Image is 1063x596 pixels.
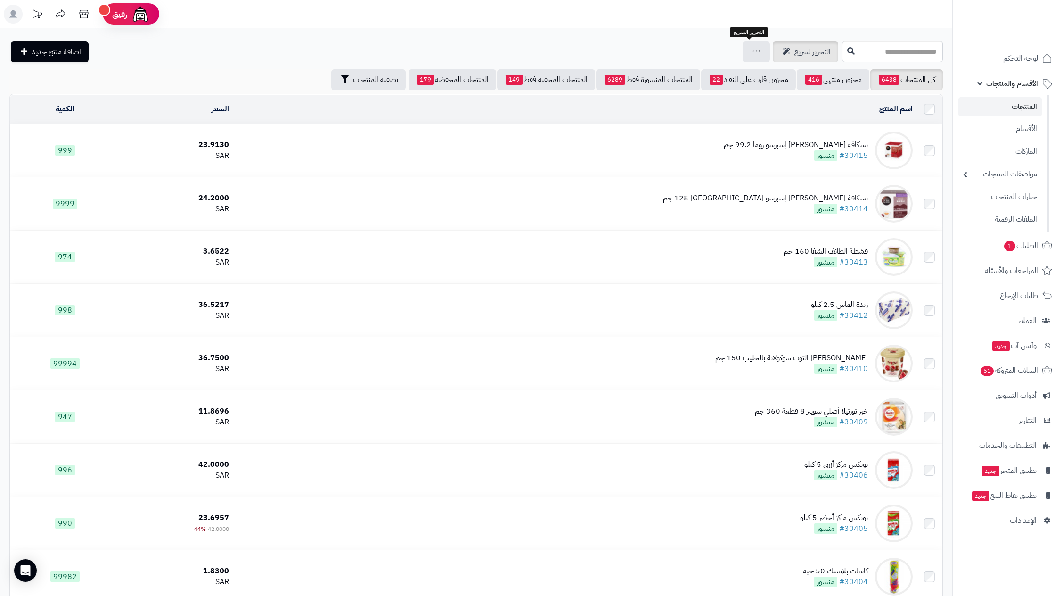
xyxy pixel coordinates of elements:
div: [PERSON_NAME] التوت شوكولاتة بالحليب 150 جم [715,353,868,364]
span: 23.6957 [198,512,229,523]
div: 3.6522 [124,246,229,257]
a: المنتجات المخفضة179 [409,69,496,90]
span: 1 [1004,240,1015,251]
span: منشور [814,364,837,374]
span: التقارير [1019,414,1037,427]
span: 99982 [50,571,80,582]
img: ai-face.png [131,5,150,24]
img: بونكس مركز أخضر 5 كيلو [875,505,913,542]
div: SAR [124,470,229,481]
span: 6289 [605,74,625,85]
a: الماركات [958,141,1042,162]
a: السلات المتروكة51 [958,359,1057,382]
span: منشور [814,150,837,161]
a: #30413 [839,257,868,268]
span: 149 [506,74,523,85]
span: منشور [814,204,837,214]
a: مخزون قارب على النفاذ22 [701,69,796,90]
div: بونكس مركز أزرق 5 كيلو [804,459,868,470]
div: 36.7500 [124,353,229,364]
img: نسكافة دولتشي غوستو إسبرسو نابولي 128 جم [875,185,913,223]
span: 998 [55,305,75,315]
div: خبز تورتيلا أصلي سويتز 8 قطعة 360 جم [755,406,868,417]
div: SAR [124,310,229,321]
div: SAR [124,417,229,428]
span: المراجعات والأسئلة [985,264,1038,277]
span: 974 [55,252,75,262]
a: أدوات التسويق [958,384,1057,407]
span: 51 [980,365,994,376]
span: لوحة التحكم [1003,52,1038,65]
a: العملاء [958,309,1057,332]
span: جديد [992,341,1010,351]
span: الأقسام والمنتجات [986,77,1038,90]
span: منشور [814,577,837,587]
span: وآتس آب [991,339,1037,352]
span: منشور [814,417,837,427]
div: Open Intercom Messenger [14,559,37,582]
span: منشور [814,470,837,480]
a: الطلبات1 [958,234,1057,257]
a: تحديثات المنصة [25,5,49,26]
div: SAR [124,150,229,161]
span: 44% [194,525,206,533]
img: قشطة الطائف الشفا 160 جم [875,238,913,276]
img: logo-2.png [999,17,1054,37]
a: #30405 [839,523,868,534]
div: SAR [124,204,229,215]
a: #30410 [839,363,868,374]
span: 99994 [50,358,80,369]
span: التحرير لسريع [794,46,831,58]
a: مخزون منتهي416 [797,69,869,90]
span: 9999 [53,199,77,209]
span: تطبيق نقاط البيع [971,489,1037,502]
a: مواصفات المنتجات [958,164,1042,184]
a: اسم المنتج [879,103,913,115]
span: جديد [972,491,989,501]
a: كل المنتجات6438 [870,69,943,90]
div: 36.5217 [124,299,229,310]
a: تطبيق نقاط البيعجديد [958,484,1057,507]
a: الكمية [56,103,74,115]
img: أيس كريم فراوني التوت شوكولاتة بالحليب 150 جم [875,345,913,382]
span: 990 [55,518,75,529]
a: الإعدادات [958,509,1057,532]
span: الإعدادات [1010,514,1037,527]
a: اضافة منتج جديد [11,41,89,62]
div: التحرير السريع [730,27,768,38]
div: 1.8300 [124,566,229,577]
a: #30415 [839,150,868,161]
span: رفيق [112,8,127,20]
a: المراجعات والأسئلة [958,259,1057,282]
a: #30414 [839,203,868,215]
a: لوحة التحكم [958,47,1057,70]
div: زبدة الماس 2.5 كيلو [811,299,868,310]
a: #30404 [839,576,868,588]
a: التقارير [958,409,1057,432]
span: الطلبات [1003,239,1038,252]
span: تطبيق المتجر [981,464,1037,477]
div: كاسات بلاستك 50 حبه [803,566,868,577]
div: 23.9130 [124,140,229,150]
a: المنتجات المخفية فقط149 [497,69,595,90]
a: التحرير لسريع [773,41,838,62]
a: السعر [212,103,229,115]
span: طلبات الإرجاع [1000,289,1038,302]
a: المنتجات [958,97,1042,116]
div: SAR [124,257,229,268]
a: تطبيق المتجرجديد [958,459,1057,482]
a: وآتس آبجديد [958,334,1057,357]
span: منشور [814,523,837,534]
span: 416 [805,74,822,85]
span: أدوات التسويق [996,389,1037,402]
div: 42.0000 [124,459,229,470]
div: SAR [124,364,229,374]
span: منشور [814,310,837,321]
img: زبدة الماس 2.5 كيلو [875,291,913,329]
div: قشطة الطائف الشفا 160 جم [784,246,868,257]
span: تصفية المنتجات [353,74,398,85]
span: العملاء [1018,314,1037,327]
img: خبز تورتيلا أصلي سويتز 8 قطعة 360 جم [875,398,913,436]
img: كاسات بلاستك 50 حبه [875,558,913,596]
div: نسكافة [PERSON_NAME] إسبرسو [GEOGRAPHIC_DATA] 128 جم [663,193,868,204]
